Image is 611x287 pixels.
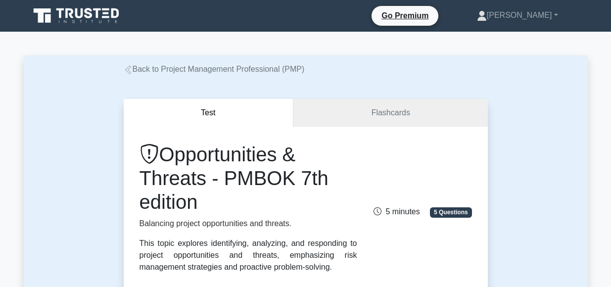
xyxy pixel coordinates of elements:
[293,99,487,127] a: Flashcards
[374,207,420,216] span: 5 minutes
[124,65,305,73] a: Back to Project Management Professional (PMP)
[140,143,357,214] h1: Opportunities & Threats - PMBOK 7th edition
[140,218,357,230] p: Balancing project opportunities and threats.
[124,99,294,127] button: Test
[376,9,434,22] a: Go Premium
[140,238,357,273] div: This topic explores identifying, analyzing, and responding to project opportunities and threats, ...
[430,207,471,217] span: 5 Questions
[453,5,582,25] a: [PERSON_NAME]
